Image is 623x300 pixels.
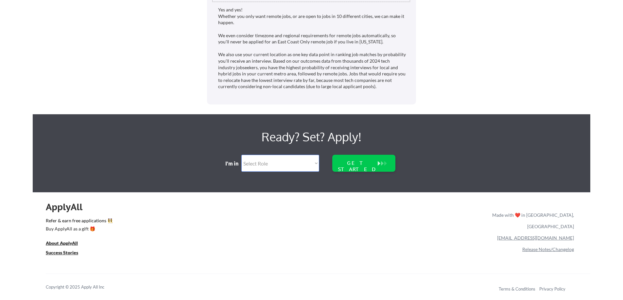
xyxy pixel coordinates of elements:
div: Made with ❤️ in [GEOGRAPHIC_DATA], [GEOGRAPHIC_DATA] [490,209,574,232]
a: Success Stories [46,249,87,257]
a: Refer & earn free applications 👯‍♀️ [46,218,355,225]
div: I'm in [225,160,243,167]
div: ApplyAll [46,201,90,213]
a: About ApplyAll [46,240,87,248]
u: Success Stories [46,250,78,255]
div: Yes and yes! Whether you only want remote jobs, or are open to jobs in 10 different cities, we ca... [218,7,407,90]
a: Privacy Policy [539,286,565,292]
a: [EMAIL_ADDRESS][DOMAIN_NAME] [497,235,574,241]
div: GET STARTED [337,160,378,172]
u: About ApplyAll [46,240,78,246]
div: Ready? Set? Apply! [124,127,499,146]
div: Copyright © 2025 Apply All Inc [46,284,121,291]
a: Release Notes/Changelog [522,246,574,252]
a: Buy ApplyAll as a gift 🎁 [46,225,111,233]
div: Buy ApplyAll as a gift 🎁 [46,227,111,231]
a: Terms & Conditions [499,286,535,292]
